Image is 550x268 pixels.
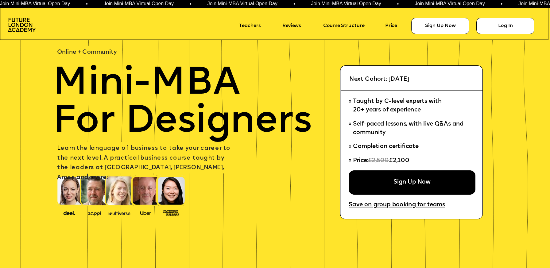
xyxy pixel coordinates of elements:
[397,2,399,6] span: •
[8,18,35,32] img: image-aac980e9-41de-4c2d-a048-f29dd30a0068.png
[86,2,88,6] span: •
[57,49,117,55] span: Online + Community
[349,77,409,83] span: Next Cohort: [DATE]
[57,146,232,181] span: earn the language of business to take your career to the next level. A practical business course ...
[160,208,182,216] img: image-93eab660-639c-4de6-957c-4ae039a0235a.png
[59,209,80,216] img: image-388f4489-9820-4c53-9b08-f7df0b8d4ae2.png
[353,144,419,150] span: Completion certificate
[135,210,156,216] img: image-99cff0b2-a396-4aab-8550-cf4071da2cb9.png
[57,146,60,152] span: L
[107,209,132,216] img: image-b7d05013-d886-4065-8d38-3eca2af40620.png
[385,21,407,31] a: Price
[53,65,240,103] span: Mini-MBA
[389,158,409,164] span: £2,100
[353,158,368,164] span: Price:
[353,99,442,113] span: Taught by C-level experts with 20+ years of experience
[501,2,502,6] span: •
[239,21,274,31] a: Teachers
[190,2,192,6] span: •
[84,210,105,216] img: image-b2f1584c-cbf7-4a77-bbe0-f56ae6ee31f2.png
[323,21,380,31] a: Course Structure
[353,121,465,136] span: Self-paced lessons, with live Q&As and community
[53,103,312,141] span: For Designers
[368,158,389,164] span: £2,500
[282,21,312,31] a: Reviews
[349,200,460,211] a: Save on group booking for teams
[293,2,295,6] span: •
